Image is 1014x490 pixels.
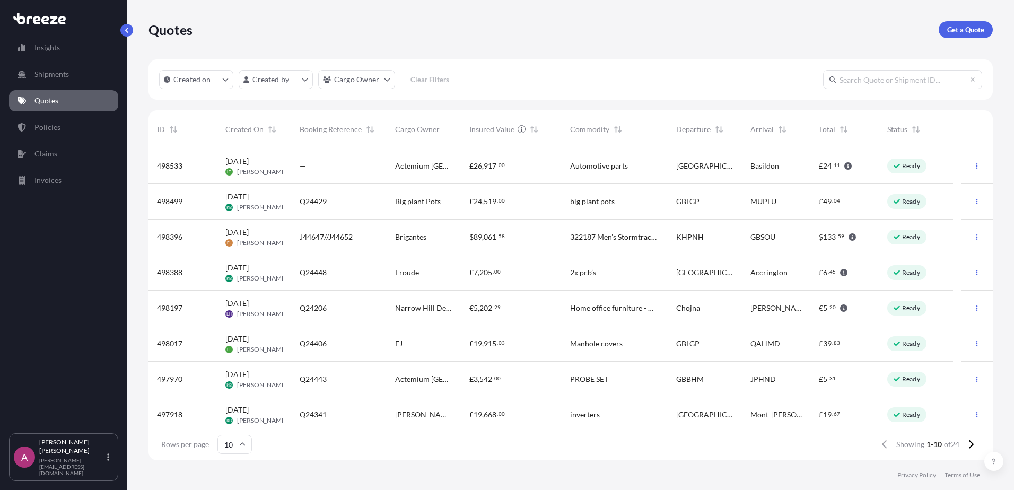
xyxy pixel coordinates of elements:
span: 00 [494,270,501,274]
span: . [493,305,494,309]
span: [DATE] [225,405,249,415]
span: , [478,375,479,383]
span: 19 [474,411,482,418]
span: JPHND [750,374,776,384]
span: LH [226,309,232,319]
span: 915 [484,340,496,347]
span: 26 [474,162,482,170]
span: £ [469,269,474,276]
span: of 24 [944,439,959,450]
span: 24 [474,198,482,205]
span: [PERSON_NAME] [237,274,287,283]
span: 00 [494,377,501,380]
span: KB [226,380,232,390]
span: Home office furniture - monitor stand [570,303,659,313]
button: Sort [611,123,624,136]
span: J44647//J44652 [300,232,353,242]
a: Get a Quote [939,21,993,38]
span: . [828,270,829,274]
button: Sort [837,123,850,136]
span: , [482,340,484,347]
span: . [832,412,833,416]
button: Sort [713,123,725,136]
span: big plant pots [570,196,615,207]
span: £ [819,269,823,276]
span: [GEOGRAPHIC_DATA] [676,161,733,171]
span: 04 [834,199,840,203]
span: 39 [823,340,832,347]
span: QAHMD [750,338,780,349]
p: Quotes [34,95,58,106]
button: cargoOwner Filter options [318,70,395,89]
span: [GEOGRAPHIC_DATA] [676,267,733,278]
span: Showing [896,439,924,450]
span: ID [157,124,165,135]
span: [PERSON_NAME] [237,203,287,212]
p: Ready [902,197,920,206]
span: Q24341 [300,409,327,420]
span: . [493,270,494,274]
span: 542 [479,375,492,383]
span: [PERSON_NAME] [237,310,287,318]
span: 1-10 [926,439,942,450]
span: 6 [823,269,827,276]
span: 03 [499,341,505,345]
span: 19 [823,411,832,418]
span: 7 [474,269,478,276]
span: [PERSON_NAME] [237,381,287,389]
span: GBLGP [676,338,700,349]
input: Search Quote or Shipment ID... [823,70,982,89]
p: Quotes [148,21,193,38]
span: [PERSON_NAME] [237,416,287,425]
span: Big plant Pots [395,196,441,207]
p: Insights [34,42,60,53]
span: Actemium [GEOGRAPHIC_DATA] [395,161,452,171]
span: inverters [570,409,600,420]
span: Arrival [750,124,774,135]
span: [DATE] [225,298,249,309]
span: [DATE] [225,369,249,380]
button: createdBy Filter options [239,70,313,89]
a: Claims [9,143,118,164]
span: Q24429 [300,196,327,207]
span: Cargo Owner [395,124,440,135]
span: Total [819,124,835,135]
span: 49 [823,198,832,205]
span: KB [226,202,232,213]
a: Insights [9,37,118,58]
span: , [482,233,484,241]
span: 497970 [157,374,182,384]
span: EJ [227,238,232,248]
span: 24 [823,162,832,170]
span: LT [227,344,231,355]
span: . [497,341,498,345]
span: GBBHM [676,374,704,384]
span: Brigantes [395,232,426,242]
span: 59 [838,234,844,238]
span: 917 [484,162,496,170]
span: , [478,269,479,276]
button: Clear Filters [400,71,460,88]
p: Policies [34,122,60,133]
span: LT [227,167,231,177]
a: Terms of Use [945,471,980,479]
a: Quotes [9,90,118,111]
span: MUPLU [750,196,776,207]
span: . [836,234,837,238]
p: Ready [902,304,920,312]
span: Commodity [570,124,609,135]
a: Privacy Policy [897,471,936,479]
span: [DATE] [225,262,249,273]
span: 202 [479,304,492,312]
span: PROBE SET [570,374,608,384]
span: [PERSON_NAME] [237,345,287,354]
span: 29 [494,305,501,309]
span: 5 [474,304,478,312]
p: Created on [173,74,211,85]
span: . [497,199,498,203]
button: Sort [528,123,540,136]
span: Accrington [750,267,788,278]
p: Clear Filters [410,74,449,85]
